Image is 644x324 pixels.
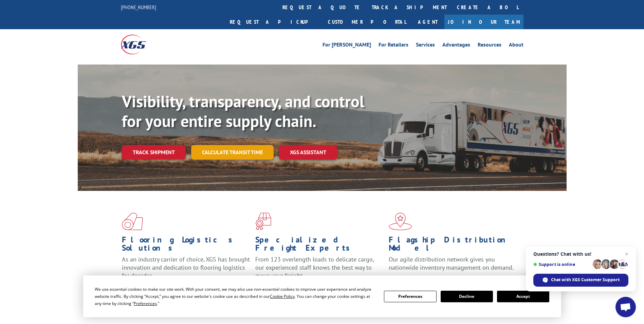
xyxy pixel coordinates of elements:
[279,145,337,160] a: XGS ASSISTANT
[122,255,250,280] span: As an industry carrier of choice, XGS has brought innovation and dedication to flooring logistics...
[411,15,444,29] a: Agent
[533,251,628,257] span: Questions? Chat with us!
[389,213,412,230] img: xgs-icon-flagship-distribution-model-red
[615,297,636,317] a: Open chat
[270,293,295,299] span: Cookie Policy
[384,291,436,302] button: Preferences
[509,42,523,50] a: About
[255,255,384,286] p: From 123 overlength loads to delicate cargo, our experienced staff knows the best way to move you...
[121,4,156,11] a: [PHONE_NUMBER]
[389,236,517,255] h1: Flagship Distribution Model
[323,15,411,29] a: Customer Portal
[416,42,435,50] a: Services
[497,291,549,302] button: Accept
[551,277,620,283] span: Chat with XGS Customer Support
[478,42,501,50] a: Resources
[122,213,143,230] img: xgs-icon-total-supply-chain-intelligence-red
[379,42,408,50] a: For Retailers
[444,15,523,29] a: Join Our Team
[83,275,561,317] div: Cookie Consent Prompt
[323,42,371,50] a: For [PERSON_NAME]
[389,255,514,271] span: Our agile distribution network gives you nationwide inventory management on demand.
[225,15,323,29] a: Request a pickup
[122,145,186,159] a: Track shipment
[122,236,250,255] h1: Flooring Logistics Solutions
[255,236,384,255] h1: Specialized Freight Experts
[191,145,274,160] a: Calculate transit time
[122,91,364,131] b: Visibility, transparency, and control for your entire supply chain.
[533,274,628,287] span: Chat with XGS Customer Support
[134,301,157,306] span: Preferences
[533,262,590,267] span: Support is online
[255,213,271,230] img: xgs-icon-focused-on-flooring-red
[441,291,493,302] button: Decline
[442,42,470,50] a: Advantages
[95,286,376,307] div: We use essential cookies to make our site work. With your consent, we may also use non-essential ...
